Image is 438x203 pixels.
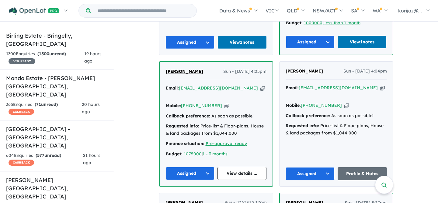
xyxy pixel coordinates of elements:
[179,85,258,91] a: [EMAIL_ADDRESS][DOMAIN_NAME]
[166,167,215,180] button: Assigned
[9,160,34,166] span: CASHBACK
[166,151,266,158] div: |
[323,20,360,25] a: Less than 1 month
[166,69,203,74] span: [PERSON_NAME]
[36,102,41,107] span: 71
[35,102,58,107] strong: ( unread)
[6,50,84,65] div: 1300 Enquir ies
[338,36,387,49] a: View1notes
[6,125,108,150] h5: [GEOGRAPHIC_DATA] - [GEOGRAPHIC_DATA] , [GEOGRAPHIC_DATA]
[304,20,322,25] a: 1000000
[286,20,303,25] strong: Budget:
[286,36,335,49] button: Assigned
[6,176,108,201] h5: [PERSON_NAME][GEOGRAPHIC_DATA] , [GEOGRAPHIC_DATA]
[299,85,378,90] a: [EMAIL_ADDRESS][DOMAIN_NAME]
[344,102,349,109] button: Copy
[338,167,387,180] a: Profile & Notes
[380,85,385,91] button: Copy
[6,32,108,48] h5: Birling Estate - Bringelly , [GEOGRAPHIC_DATA]
[286,19,387,27] div: |
[9,58,35,64] span: 35 % READY
[217,36,267,49] a: View1notes
[224,103,229,109] button: Copy
[286,68,323,75] a: [PERSON_NAME]
[9,109,34,115] span: CASHBACK
[166,123,266,137] div: Price-list & Floor-plans, House & land packages from $1,044,000
[166,85,179,91] strong: Email:
[83,153,100,165] span: 21 hours ago
[9,7,60,15] img: Openlot PRO Logo White
[301,103,342,108] a: [PHONE_NUMBER]
[286,113,330,118] strong: Callback preference:
[6,74,108,99] h5: Mondo Estate - [PERSON_NAME][GEOGRAPHIC_DATA] , [GEOGRAPHIC_DATA]
[184,151,202,157] a: 1075000
[206,141,247,146] a: Pre-approval ready
[217,167,266,180] a: View details ...
[286,112,387,120] div: As soon as possible!
[6,101,82,116] div: 365 Enquir ies
[203,151,228,157] a: 1 - 3 months
[166,103,181,108] strong: Mobile:
[166,151,182,157] strong: Budget:
[286,167,335,180] button: Assigned
[37,51,66,56] strong: ( unread)
[286,123,319,128] strong: Requested info:
[166,141,204,146] strong: Finance situation:
[166,113,210,119] strong: Callback preference:
[343,68,387,75] span: Sun - [DATE] 4:04pm
[166,68,203,75] a: [PERSON_NAME]
[39,51,49,56] span: 1300
[82,102,100,114] span: 20 hours ago
[92,4,195,17] input: Try estate name, suburb, builder or developer
[165,36,215,49] button: Assigned
[37,153,44,158] span: 577
[84,51,102,64] span: 19 hours ago
[286,68,323,74] span: [PERSON_NAME]
[286,122,387,137] div: Price-list & Floor-plans, House & land packages from $1,044,000
[398,8,422,14] span: korijaz@...
[6,152,83,167] div: 604 Enquir ies
[260,85,265,91] button: Copy
[181,103,222,108] a: [PHONE_NUMBER]
[166,113,266,120] div: As soon as possible!
[223,68,266,75] span: Sun - [DATE] 4:05pm
[166,123,199,129] strong: Requested info:
[286,103,301,108] strong: Mobile:
[286,85,299,90] strong: Email:
[36,153,61,158] strong: ( unread)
